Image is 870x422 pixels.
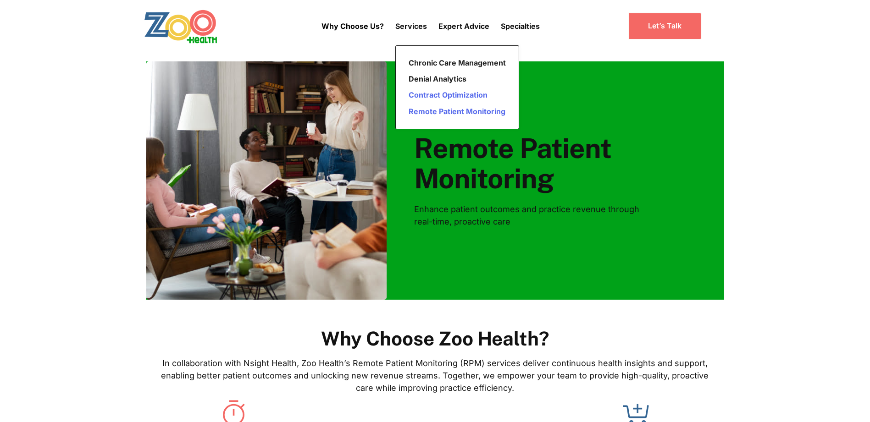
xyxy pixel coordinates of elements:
h2: Why Choose Zoo Health? [155,327,715,350]
nav: Services [395,45,519,129]
div: Specialties [501,7,540,45]
p: Enhance patient outcomes and practice revenue through real-time, proactive care [414,203,661,228]
a: Chronic Care Management [405,55,510,71]
a: Remote Patient Monitoring [405,104,510,120]
a: Why Choose Us? [321,13,384,39]
a: Expert Advice [438,16,489,36]
a: home [144,9,243,44]
img: Event Img [146,61,387,300]
a: Contract Optimization [405,87,510,103]
a: Denial Analytics [405,71,510,87]
div: Expert Advice [438,7,489,45]
p: Services [395,21,427,32]
h1: Remote Patient Monitoring [414,133,715,194]
div: Services [395,7,427,45]
p: Expert Advice [438,21,489,32]
a: Let’s Talk [628,12,702,39]
p: In collaboration with Nsight Health, Zoo Health’s Remote Patient Monitoring (RPM) services delive... [155,357,715,394]
a: Specialties [501,22,540,31]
